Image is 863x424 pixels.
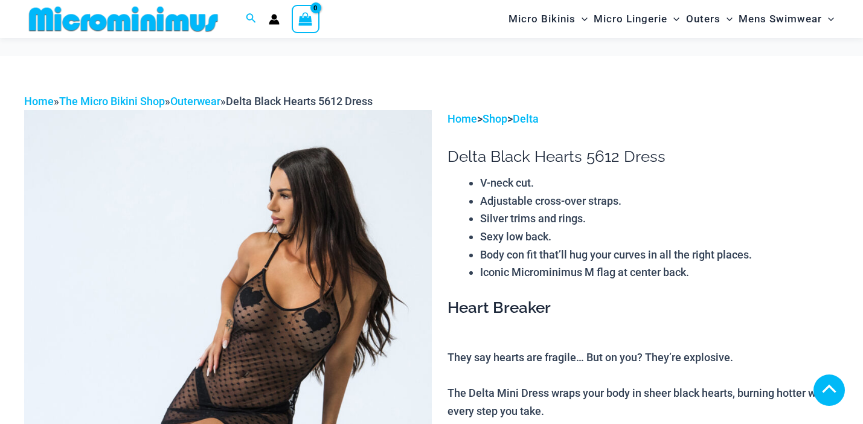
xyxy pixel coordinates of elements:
[480,228,839,246] li: Sexy low back.
[292,5,319,33] a: View Shopping Cart, empty
[686,4,720,34] span: Outers
[483,112,507,125] a: Shop
[170,95,220,108] a: Outerwear
[480,174,839,192] li: V-neck cut.
[594,4,667,34] span: Micro Lingerie
[480,246,839,264] li: Body con fit that’ll hug your curves in all the right places.
[24,95,54,108] a: Home
[226,95,373,108] span: Delta Black Hearts 5612 Dress
[269,14,280,25] a: Account icon link
[24,95,373,108] span: » » »
[480,263,839,281] li: Iconic Microminimus M flag at center back.
[480,192,839,210] li: Adjustable cross-over straps.
[448,298,839,318] h3: Heart Breaker
[504,2,839,36] nav: Site Navigation
[59,95,165,108] a: The Micro Bikini Shop
[591,4,682,34] a: Micro LingerieMenu ToggleMenu Toggle
[739,4,822,34] span: Mens Swimwear
[246,11,257,27] a: Search icon link
[736,4,837,34] a: Mens SwimwearMenu ToggleMenu Toggle
[720,4,733,34] span: Menu Toggle
[448,110,839,128] p: > >
[448,112,477,125] a: Home
[683,4,736,34] a: OutersMenu ToggleMenu Toggle
[505,4,591,34] a: Micro BikinisMenu ToggleMenu Toggle
[576,4,588,34] span: Menu Toggle
[24,5,223,33] img: MM SHOP LOGO FLAT
[480,210,839,228] li: Silver trims and rings.
[667,4,679,34] span: Menu Toggle
[822,4,834,34] span: Menu Toggle
[513,112,539,125] a: Delta
[508,4,576,34] span: Micro Bikinis
[448,147,839,166] h1: Delta Black Hearts 5612 Dress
